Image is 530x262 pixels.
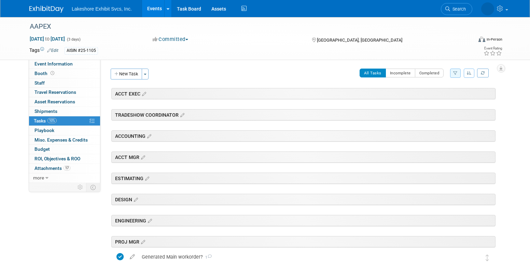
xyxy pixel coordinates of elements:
[111,88,496,99] div: ACCT EXEC
[203,255,212,260] span: 1
[478,37,485,42] img: Format-Inperson.png
[111,215,496,226] div: ENGINEERING
[33,175,44,180] span: more
[132,196,138,203] a: Edit sections
[34,89,76,95] span: Travel Reservations
[29,164,100,173] a: Attachments17
[34,108,57,114] span: Shipments
[486,254,489,261] i: Move task
[450,6,466,12] span: Search
[29,69,100,78] a: Booth
[29,47,58,55] td: Tags
[29,145,100,154] a: Budget
[29,6,64,13] img: ExhibitDay
[145,132,151,139] a: Edit sections
[386,69,415,77] button: Incomplete
[111,194,496,205] div: DESIGN
[484,47,502,50] div: Event Rating
[29,107,100,116] a: Shipments
[486,37,502,42] div: In-Person
[111,236,496,247] div: PROJ MGR
[29,126,100,135] a: Playbook
[34,61,73,67] span: Event Information
[34,71,56,76] span: Booth
[47,118,57,123] span: 10%
[470,253,479,262] img: MICHELLE MOYA
[29,59,100,69] a: Event Information
[150,36,191,43] button: Committed
[29,116,100,126] a: Tasks10%
[126,254,138,260] a: edit
[34,99,75,104] span: Asset Reservations
[111,151,496,163] div: ACCT MGR
[432,35,502,46] div: Event Format
[477,69,489,77] a: Refresh
[29,135,100,145] a: Misc. Expenses & Credits
[139,154,145,160] a: Edit sections
[415,69,444,77] button: Completed
[34,165,70,171] span: Attachments
[29,154,100,163] a: ROI, Objectives & ROO
[29,78,100,88] a: Staff
[139,238,145,245] a: Edit sections
[29,173,100,183] a: more
[34,156,80,161] span: ROI, Objectives & ROO
[44,36,51,42] span: to
[481,2,494,15] img: MICHELLE MOYA
[140,90,146,97] a: Edit sections
[34,137,88,143] span: Misc. Expenses & Credits
[27,20,462,33] div: AAPEX
[47,48,58,53] a: Edit
[146,217,152,224] a: Edit sections
[34,146,50,152] span: Budget
[86,183,100,192] td: Toggle Event Tabs
[64,165,70,171] span: 17
[111,69,142,79] button: New Task
[49,71,56,76] span: Booth not reserved yet
[74,183,86,192] td: Personalize Event Tab Strip
[72,6,132,12] span: Lakeshore Exhibit Svcs, Inc.
[317,38,402,43] span: [GEOGRAPHIC_DATA], [GEOGRAPHIC_DATA]
[34,128,54,133] span: Playbook
[441,3,472,15] a: Search
[34,80,45,86] span: Staff
[29,36,65,42] span: [DATE] [DATE]
[66,37,81,42] span: (3 days)
[34,118,57,123] span: Tasks
[360,69,386,77] button: All Tasks
[179,111,184,118] a: Edit sections
[29,88,100,97] a: Travel Reservations
[65,47,98,54] div: AISIN #25-1105
[111,109,496,120] div: TRADESHOW COORDINATOR
[111,130,496,142] div: ACCOUNTING
[111,173,496,184] div: ESTIMATING
[29,97,100,106] a: Asset Reservations
[143,175,149,181] a: Edit sections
